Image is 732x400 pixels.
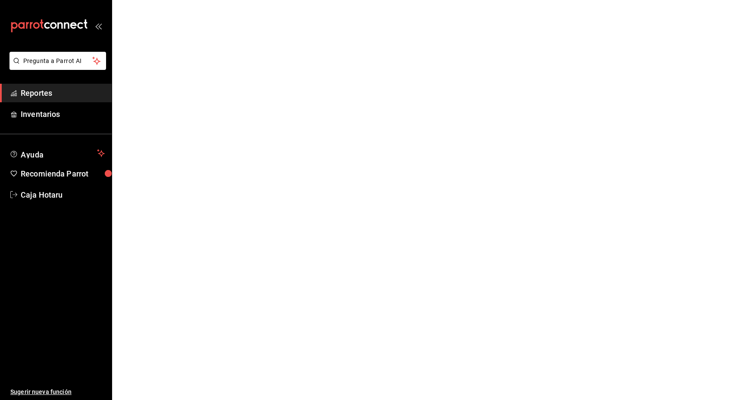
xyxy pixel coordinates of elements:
[21,87,105,99] span: Reportes
[21,189,105,201] span: Caja Hotaru
[6,63,106,72] a: Pregunta a Parrot AI
[23,57,93,66] span: Pregunta a Parrot AI
[21,168,105,180] span: Recomienda Parrot
[10,387,105,397] span: Sugerir nueva función
[9,52,106,70] button: Pregunta a Parrot AI
[95,22,102,29] button: open_drawer_menu
[21,108,105,120] span: Inventarios
[21,148,94,158] span: Ayuda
